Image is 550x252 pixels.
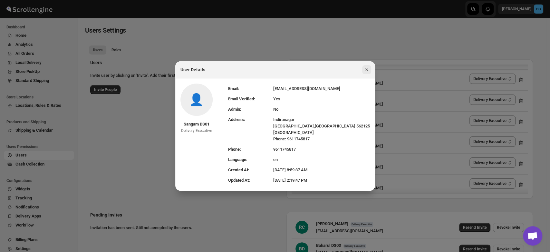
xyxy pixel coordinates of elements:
td: Email: [228,84,273,94]
td: Phone: [228,144,273,155]
h2: User Details [180,66,205,73]
span: No profile [189,96,204,103]
td: Email Verified: [228,94,273,104]
div: Delivery Executive [181,127,212,134]
td: Admin: [228,104,273,115]
td: en [273,155,370,165]
span: Phone: [273,136,286,141]
td: No [273,104,370,115]
td: Created At: [228,165,273,175]
button: Close [362,65,371,74]
div: Sangam DS01 [184,121,209,127]
td: Updated At: [228,175,273,186]
td: [EMAIL_ADDRESS][DOMAIN_NAME] [273,84,370,94]
td: [DATE] 8:59:37 AM [273,165,370,175]
td: Yes [273,94,370,104]
td: [DATE] 2:19:47 PM [273,175,370,186]
td: Indiranagar [GEOGRAPHIC_DATA] , [GEOGRAPHIC_DATA] 562125 [GEOGRAPHIC_DATA] [273,115,370,144]
div: Open chat [523,226,542,246]
div: 9611745817 [273,136,370,142]
td: Address: [228,115,273,144]
td: 9611745817 [273,144,370,155]
td: Language: [228,155,273,165]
